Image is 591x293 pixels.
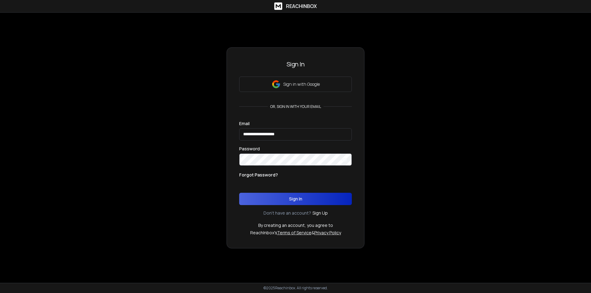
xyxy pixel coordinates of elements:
[239,77,352,92] button: Sign in with Google
[258,222,333,228] p: By creating an account, you agree to
[263,210,311,216] p: Don't have an account?
[314,230,341,236] a: Privacy Policy
[239,147,260,151] label: Password
[277,230,312,236] a: Terms of Service
[263,286,328,291] p: © 2025 Reachinbox. All rights reserved.
[250,230,341,236] p: ReachInbox's &
[274,2,317,10] a: ReachInbox
[312,210,328,216] a: Sign Up
[268,104,324,109] p: or, sign in with your email
[286,2,317,10] h1: ReachInbox
[239,121,250,126] label: Email
[239,60,352,69] h3: Sign In
[239,172,278,178] p: Forgot Password?
[239,193,352,205] button: Sign In
[283,81,320,87] p: Sign in with Google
